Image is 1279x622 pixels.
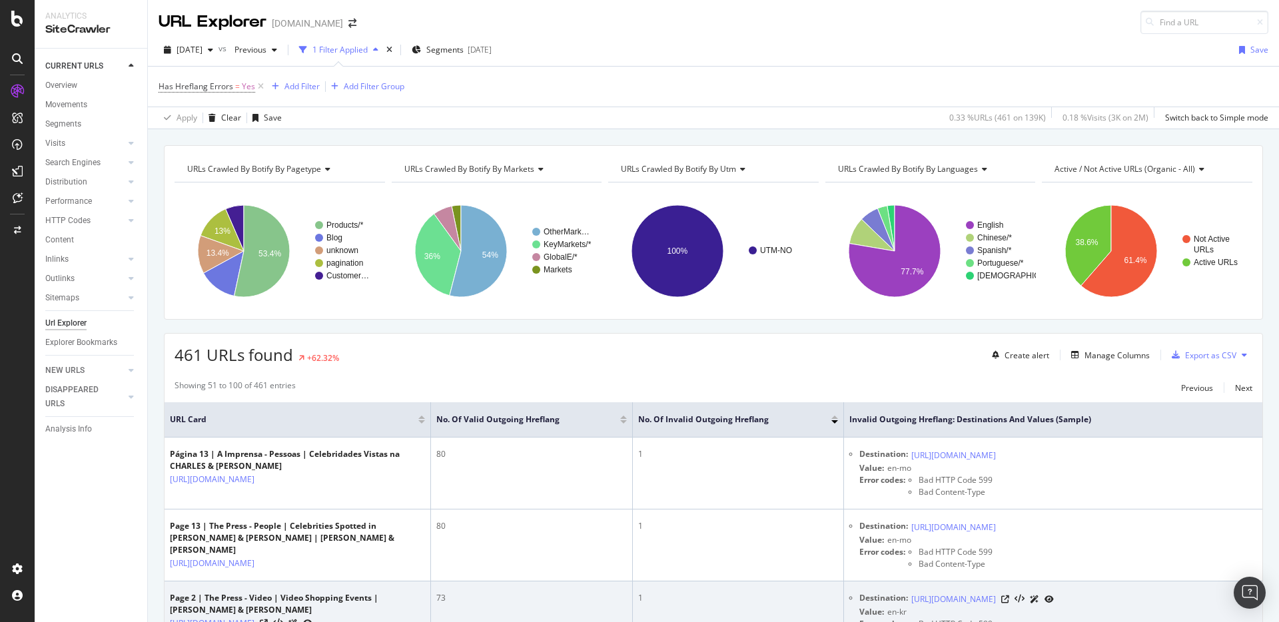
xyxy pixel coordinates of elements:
[544,265,572,274] text: Markets
[175,193,385,309] div: A chart.
[326,271,369,280] text: Customer…
[919,486,985,497] span: Bad Content-Type
[638,448,838,460] div: 1
[159,81,233,92] span: Has Hreflang Errors
[977,271,1072,280] text: [DEMOGRAPHIC_DATA]/*
[45,175,125,189] a: Distribution
[326,79,404,95] button: Add Filter Group
[218,43,229,54] span: vs
[221,112,241,123] div: Clear
[1001,595,1009,603] a: Visit Online Page
[326,258,363,268] text: pagination
[919,474,993,485] span: Bad HTTP Code 599
[859,534,1257,546] div: en-mo
[170,520,425,556] div: Page 13 | The Press - People | Celebrities Spotted in [PERSON_NAME] & [PERSON_NAME] | [PERSON_NAM...
[247,107,282,129] button: Save
[621,163,736,174] span: URLs Crawled By Botify By utm
[838,163,978,174] span: URLs Crawled By Botify By languages
[1235,380,1252,396] button: Next
[45,137,65,151] div: Visits
[326,220,364,230] text: Products/*
[348,19,356,28] div: arrow-right-arrow-left
[170,448,425,472] div: Página 13 | A Imprensa - Pessoas | Celebridades Vistas na CHARLES & [PERSON_NAME]
[229,44,266,55] span: Previous
[214,226,230,236] text: 13%
[825,193,1036,309] svg: A chart.
[45,336,138,350] a: Explorer Bookmarks
[392,193,602,309] svg: A chart.
[1015,595,1025,604] button: View HTML Source
[45,214,91,228] div: HTTP Codes
[258,249,281,258] text: 53.4%
[859,534,884,546] div: Value:
[859,462,1257,474] div: en-mo
[1160,107,1268,129] button: Switch back to Simple mode
[859,520,908,534] div: Destination:
[45,364,85,378] div: NEW URLS
[911,593,996,606] a: [URL][DOMAIN_NAME]
[326,233,342,242] text: Blog
[1066,347,1150,363] button: Manage Columns
[1076,238,1098,247] text: 38.6%
[344,81,404,92] div: Add Filter Group
[207,248,229,258] text: 13.4%
[45,316,87,330] div: Url Explorer
[544,227,590,236] text: OtherMark…
[242,77,255,96] span: Yes
[1235,382,1252,394] div: Next
[266,79,320,95] button: Add Filter
[544,252,578,262] text: GlobalE/*
[638,414,811,426] span: No. of Invalid Outgoing Hreflang
[977,258,1024,268] text: Portuguese/*
[1166,344,1236,366] button: Export as CSV
[911,449,996,462] a: [URL][DOMAIN_NAME]
[402,158,590,180] h4: URLs Crawled By Botify By markets
[45,137,125,151] a: Visits
[170,414,415,426] span: URL Card
[170,557,254,570] a: [URL][DOMAIN_NAME]
[45,98,87,112] div: Movements
[468,44,492,55] div: [DATE]
[203,107,241,129] button: Clear
[159,107,197,129] button: Apply
[1005,350,1049,361] div: Create alert
[45,272,75,286] div: Outlinks
[1124,256,1147,265] text: 61.4%
[901,267,923,276] text: 77.7%
[638,592,838,604] div: 1
[1063,112,1148,123] div: 0.18 % Visits ( 3K on 2M )
[436,448,627,460] div: 80
[608,193,819,309] svg: A chart.
[618,158,807,180] h4: URLs Crawled By Botify By utm
[760,246,792,255] text: UTM-NO
[177,112,197,123] div: Apply
[404,163,534,174] span: URLs Crawled By Botify By markets
[45,291,125,305] a: Sitemaps
[436,520,627,532] div: 80
[45,291,79,305] div: Sitemaps
[235,81,240,92] span: =
[835,158,1024,180] h4: URLs Crawled By Botify By languages
[977,233,1012,242] text: Chinese/*
[45,194,125,208] a: Performance
[45,117,138,131] a: Segments
[919,546,993,557] span: Bad HTTP Code 599
[977,220,1003,230] text: English
[859,546,905,570] div: Error codes:
[859,606,1257,618] div: en-kr
[1194,234,1230,244] text: Not Active
[1030,592,1039,606] a: AI Url Details
[638,520,838,532] div: 1
[45,272,125,286] a: Outlinks
[1055,163,1195,174] span: Active / Not Active URLs (organic - all)
[544,240,592,249] text: KeyMarkets/*
[175,344,293,366] span: 461 URLs found
[1194,245,1214,254] text: URLs
[45,175,87,189] div: Distribution
[911,521,996,534] a: [URL][DOMAIN_NAME]
[45,194,92,208] div: Performance
[45,214,125,228] a: HTTP Codes
[175,380,296,396] div: Showing 51 to 100 of 461 entries
[1042,193,1252,309] svg: A chart.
